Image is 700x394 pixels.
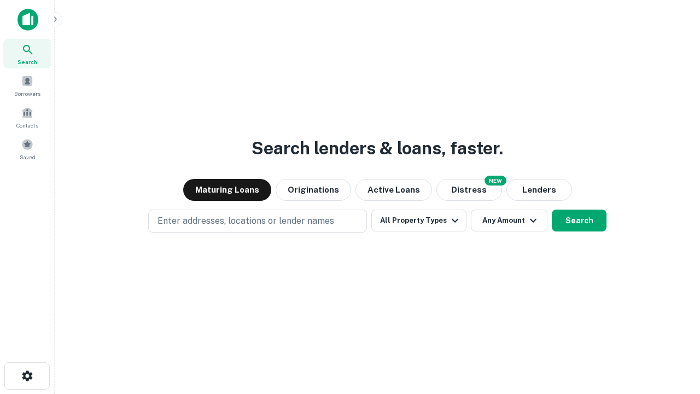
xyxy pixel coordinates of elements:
[17,57,37,66] span: Search
[3,71,51,100] a: Borrowers
[252,135,503,161] h3: Search lenders & loans, faster.
[436,179,502,201] button: Search distressed loans with lien and other non-mortgage details.
[148,210,367,233] button: Enter addresses, locations or lender names
[17,9,38,31] img: capitalize-icon.png
[355,179,432,201] button: Active Loans
[20,153,36,161] span: Saved
[471,210,547,231] button: Any Amount
[14,89,40,98] span: Borrowers
[183,179,271,201] button: Maturing Loans
[276,179,351,201] button: Originations
[552,210,606,231] button: Search
[157,215,334,228] p: Enter addresses, locations or lender names
[3,134,51,164] a: Saved
[485,176,506,186] div: NEW
[3,39,51,68] a: Search
[16,121,38,130] span: Contacts
[3,102,51,132] a: Contacts
[371,210,466,231] button: All Property Types
[506,179,572,201] button: Lenders
[645,306,700,359] iframe: Chat Widget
